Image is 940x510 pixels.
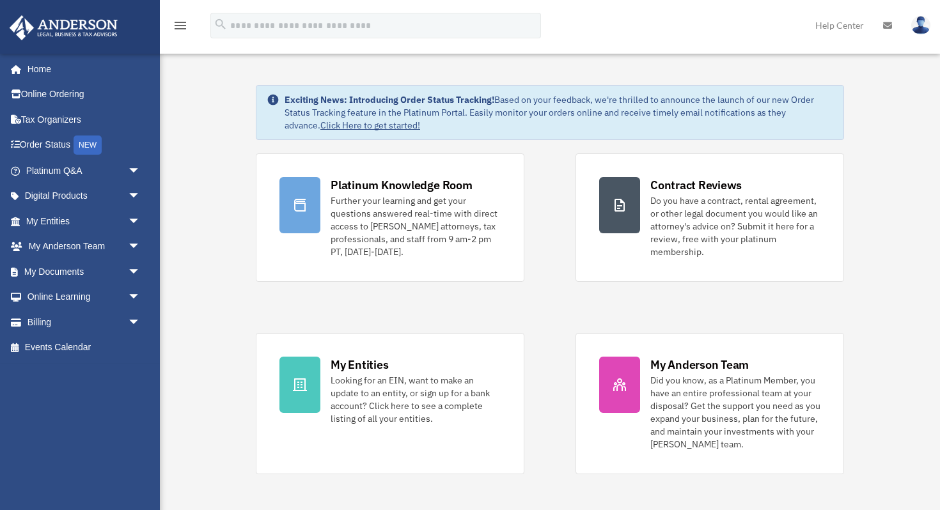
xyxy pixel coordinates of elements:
[650,177,742,193] div: Contract Reviews
[320,120,420,131] a: Click Here to get started!
[9,132,160,158] a: Order StatusNEW
[9,56,153,82] a: Home
[74,135,102,155] div: NEW
[9,309,160,335] a: Billingarrow_drop_down
[9,335,160,360] a: Events Calendar
[128,309,153,336] span: arrow_drop_down
[576,333,844,474] a: My Anderson Team Did you know, as a Platinum Member, you have an entire professional team at your...
[650,374,820,451] div: Did you know, as a Platinum Member, you have an entire professional team at your disposal? Get th...
[650,194,820,258] div: Do you have a contract, rental agreement, or other legal document you would like an attorney's ad...
[128,284,153,311] span: arrow_drop_down
[9,82,160,107] a: Online Ordering
[128,259,153,285] span: arrow_drop_down
[9,284,160,310] a: Online Learningarrow_drop_down
[911,16,930,35] img: User Pic
[331,177,473,193] div: Platinum Knowledge Room
[576,153,844,282] a: Contract Reviews Do you have a contract, rental agreement, or other legal document you would like...
[128,183,153,210] span: arrow_drop_down
[331,357,388,373] div: My Entities
[6,15,121,40] img: Anderson Advisors Platinum Portal
[9,259,160,284] a: My Documentsarrow_drop_down
[128,234,153,260] span: arrow_drop_down
[9,158,160,183] a: Platinum Q&Aarrow_drop_down
[285,94,494,105] strong: Exciting News: Introducing Order Status Tracking!
[9,234,160,259] a: My Anderson Teamarrow_drop_down
[285,93,833,132] div: Based on your feedback, we're thrilled to announce the launch of our new Order Status Tracking fe...
[256,153,524,282] a: Platinum Knowledge Room Further your learning and get your questions answered real-time with dire...
[173,22,188,33] a: menu
[173,18,188,33] i: menu
[650,357,749,373] div: My Anderson Team
[331,374,501,425] div: Looking for an EIN, want to make an update to an entity, or sign up for a bank account? Click her...
[214,17,228,31] i: search
[9,208,160,234] a: My Entitiesarrow_drop_down
[128,158,153,184] span: arrow_drop_down
[9,183,160,209] a: Digital Productsarrow_drop_down
[9,107,160,132] a: Tax Organizers
[256,333,524,474] a: My Entities Looking for an EIN, want to make an update to an entity, or sign up for a bank accoun...
[331,194,501,258] div: Further your learning and get your questions answered real-time with direct access to [PERSON_NAM...
[128,208,153,235] span: arrow_drop_down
